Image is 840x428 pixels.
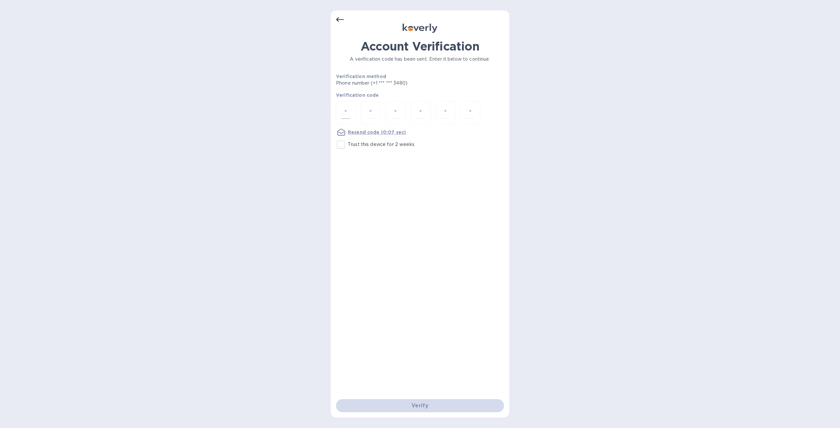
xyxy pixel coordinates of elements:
b: Verification method [336,74,386,79]
u: Resend code (0:07 sec) [348,130,406,135]
p: A verification code has been sent. Enter it below to continue. [336,56,504,63]
p: Phone number (+1 *** *** 3480) [336,80,458,87]
p: Verification code [336,92,504,98]
p: Trust this device for 2 weeks [348,141,414,148]
h1: Account Verification [336,39,504,53]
